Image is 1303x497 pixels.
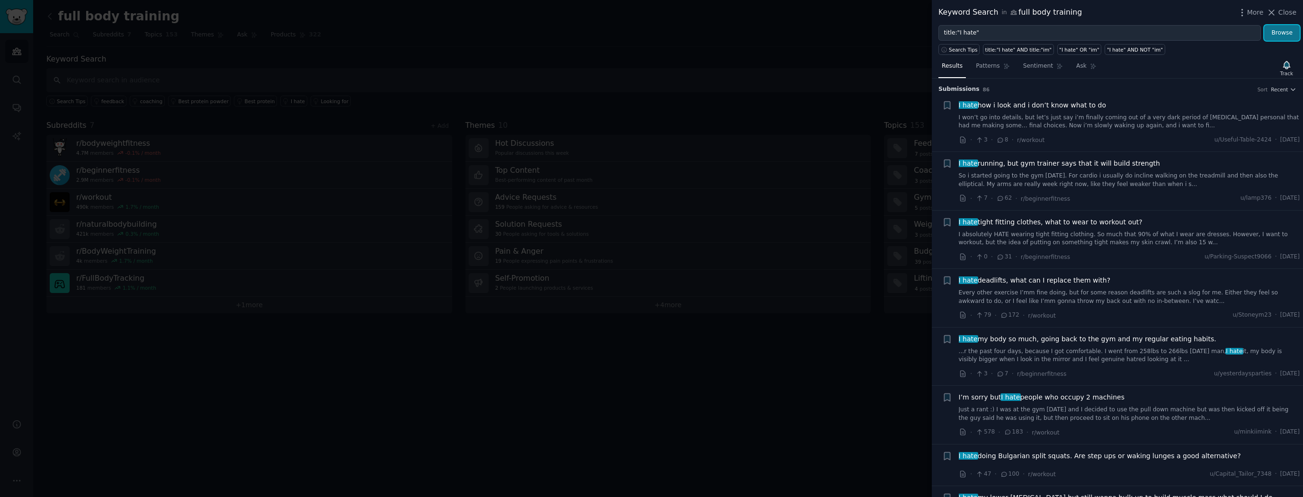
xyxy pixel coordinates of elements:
[1073,59,1100,78] a: Ask
[991,194,993,204] span: ·
[1271,86,1296,93] button: Recent
[959,275,1111,285] a: I hatedeadlifts, what can I replace them with?
[1000,470,1019,479] span: 100
[959,406,1300,422] a: Just a rant :) I was at the gym [DATE] and I decided to use the pull down machine but was then ki...
[1280,370,1300,378] span: [DATE]
[996,136,1008,144] span: 8
[1000,393,1021,401] span: I hate
[991,135,993,145] span: ·
[991,252,993,262] span: ·
[1267,8,1296,18] button: Close
[996,194,1012,203] span: 62
[995,469,997,479] span: ·
[959,159,1160,169] a: I haterunning, but gym trainer says that it will build strength
[1012,135,1014,145] span: ·
[959,392,1125,402] span: I’m sorry but people who occupy 2 machines
[1275,370,1277,378] span: ·
[975,370,987,378] span: 3
[1023,311,1025,320] span: ·
[1057,44,1102,55] a: "I hate" OR "im"
[1020,59,1066,78] a: Sentiment
[1214,136,1272,144] span: u/Useful-Table-2424
[970,469,972,479] span: ·
[1271,86,1288,93] span: Recent
[1021,254,1070,260] span: r/beginnerfitness
[959,347,1300,364] a: ...r the past four days, because I got comfortable. I went from 258lbs to 266lbs [DATE] man,I hat...
[1076,62,1087,71] span: Ask
[996,253,1012,261] span: 31
[1241,194,1272,203] span: u/lamp376
[959,231,1300,247] a: I absolutely HATE wearing tight fitting clothing. So much that 90% of what I wear are dresses. Ho...
[975,470,991,479] span: 47
[938,25,1261,41] input: Try a keyword related to your business
[1000,311,1019,319] span: 172
[1001,9,1007,17] span: in
[958,218,979,226] span: I hate
[1028,312,1055,319] span: r/workout
[959,334,1216,344] a: I hatemy body so much, going back to the gym and my regular eating habits.
[959,289,1300,305] a: Every other exercise I’mm fine doing, but for some reason deadlifts are such a slog for me. Eithe...
[1264,25,1300,41] button: Browse
[1012,369,1014,379] span: ·
[1023,62,1053,71] span: Sentiment
[959,114,1300,130] a: I won’t go into details, but let’s just say i’m finally coming out of a very dark period of [MEDI...
[958,160,979,167] span: I hate
[1059,46,1099,53] div: "I hate" OR "im"
[1280,428,1300,436] span: [DATE]
[1004,428,1023,436] span: 183
[970,311,972,320] span: ·
[975,311,991,319] span: 79
[970,369,972,379] span: ·
[1021,195,1070,202] span: r/beginnerfitness
[1107,46,1163,53] div: "I hate" AND NOT "im"
[1234,428,1272,436] span: u/minkiimink
[959,451,1241,461] span: doing Bulgarian split squats. Are step ups or waking lunges a good alternative?
[973,59,1013,78] a: Patterns
[1205,253,1272,261] span: u/Parking-Suspect9066
[1275,311,1277,319] span: ·
[958,101,979,109] span: I hate
[1280,311,1300,319] span: [DATE]
[1278,8,1296,18] span: Close
[942,62,963,71] span: Results
[995,311,997,320] span: ·
[938,7,1082,18] div: Keyword Search full body training
[959,172,1300,188] a: So i started going to the gym [DATE]. For cardio i usually do incline walking on the treadmill an...
[1023,469,1025,479] span: ·
[1015,252,1017,262] span: ·
[1015,194,1017,204] span: ·
[959,217,1142,227] span: tight fitting clothes, what to wear to workout out?
[959,451,1241,461] a: I hatedoing Bulgarian split squats. Are step ups or waking lunges a good alternative?
[1275,253,1277,261] span: ·
[959,392,1125,402] a: I’m sorry butI hatepeople who occupy 2 machines
[975,136,987,144] span: 3
[1275,470,1277,479] span: ·
[949,46,978,53] span: Search Tips
[938,85,980,94] span: Submission s
[959,100,1107,110] a: I hatehow i look and i don’t know what to do
[991,369,993,379] span: ·
[958,452,979,460] span: I hate
[1275,136,1277,144] span: ·
[959,217,1142,227] a: I hatetight fitting clothes, what to wear to workout out?
[1280,136,1300,144] span: [DATE]
[970,252,972,262] span: ·
[970,194,972,204] span: ·
[983,44,1054,55] a: title:"I hate" AND title:"im"
[959,159,1160,169] span: running, but gym trainer says that it will build strength
[970,135,972,145] span: ·
[1277,58,1296,78] button: Track
[1225,348,1244,355] span: I hate
[970,427,972,437] span: ·
[998,427,1000,437] span: ·
[975,428,995,436] span: 578
[985,46,1052,53] div: title:"I hate" AND title:"im"
[1214,370,1272,378] span: u/yesterdaysparties
[959,334,1216,344] span: my body so much, going back to the gym and my regular eating habits.
[1275,194,1277,203] span: ·
[1280,470,1300,479] span: [DATE]
[976,62,1000,71] span: Patterns
[938,59,966,78] a: Results
[1032,429,1059,436] span: r/workout
[1258,86,1268,93] div: Sort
